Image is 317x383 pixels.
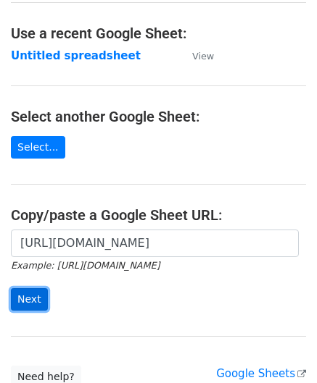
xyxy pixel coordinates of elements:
[11,136,65,159] a: Select...
[11,25,306,42] h4: Use a recent Google Sheet:
[192,51,214,62] small: View
[11,49,141,62] a: Untitled spreadsheet
[178,49,214,62] a: View
[11,206,306,224] h4: Copy/paste a Google Sheet URL:
[11,288,48,311] input: Next
[11,108,306,125] h4: Select another Google Sheet:
[11,260,160,271] small: Example: [URL][DOMAIN_NAME]
[11,230,299,257] input: Paste your Google Sheet URL here
[216,367,306,380] a: Google Sheets
[244,313,317,383] iframe: Chat Widget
